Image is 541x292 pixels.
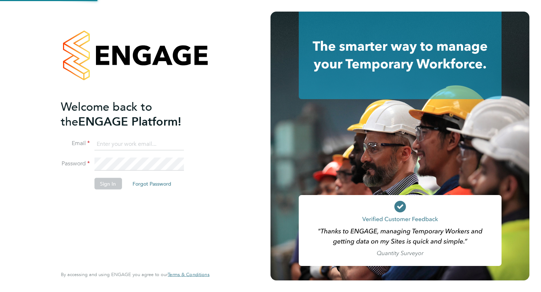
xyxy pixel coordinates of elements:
[127,178,177,190] button: Forgot Password
[61,271,209,278] span: By accessing and using ENGAGE you agree to our
[61,100,152,128] span: Welcome back to the
[61,140,90,147] label: Email
[168,272,209,278] a: Terms & Conditions
[94,137,184,151] input: Enter your work email...
[94,178,122,190] button: Sign In
[61,160,90,168] label: Password
[61,99,202,129] h2: ENGAGE Platform!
